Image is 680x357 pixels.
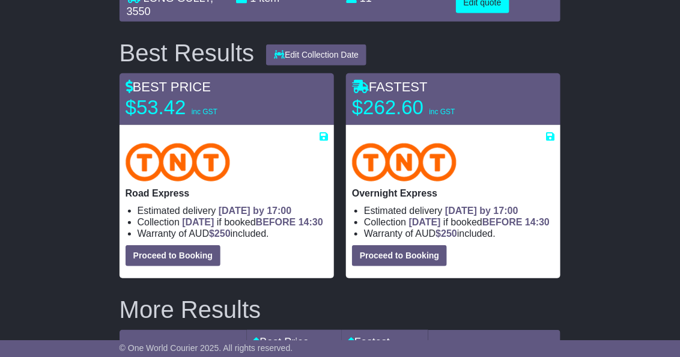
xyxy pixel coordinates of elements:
li: Collection [364,216,554,228]
span: [DATE] by 17:00 [445,206,518,216]
span: [DATE] by 17:00 [219,206,292,216]
span: inc GST [429,108,455,116]
span: FASTEST [352,79,428,94]
span: 14:30 [299,217,323,227]
span: © One World Courier 2025. All rights reserved. [120,343,293,353]
li: Estimated delivery [138,205,328,216]
div: Best Results [114,40,261,66]
span: BEFORE [482,217,523,227]
button: Proceed to Booking [126,245,220,266]
li: Estimated delivery [364,205,554,216]
img: TNT Domestic: Overnight Express [352,143,457,182]
button: Proceed to Booking [352,245,447,266]
span: $ [436,228,457,239]
span: inc GST [192,108,217,116]
span: BEFORE [256,217,296,227]
button: Edit Collection Date [266,44,366,66]
p: Road Express [126,188,328,199]
span: if booked [182,217,323,227]
span: 250 [214,228,231,239]
p: $53.42 [126,96,276,120]
img: TNT Domestic: Road Express [126,143,230,182]
h2: More Results [120,296,561,323]
span: 250 [441,228,457,239]
span: BEST PRICE [126,79,211,94]
li: Warranty of AUD included. [138,228,328,239]
li: Warranty of AUD included. [364,228,554,239]
span: [DATE] [409,217,441,227]
span: if booked [409,217,550,227]
p: Overnight Express [352,188,554,199]
span: [DATE] [182,217,214,227]
p: $262.60 [352,96,502,120]
span: $ [209,228,231,239]
li: Collection [138,216,328,228]
span: 14:30 [525,217,550,227]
